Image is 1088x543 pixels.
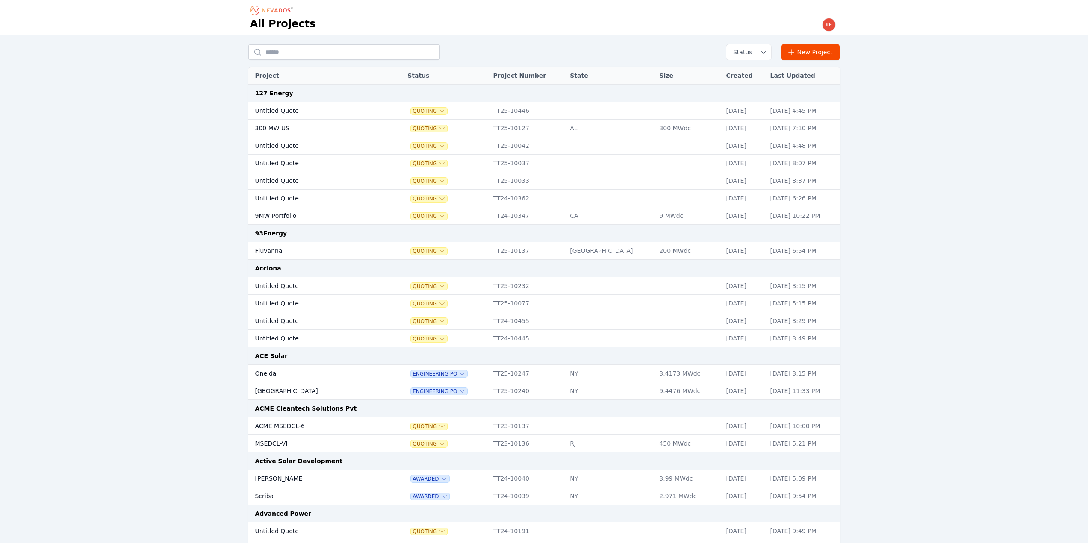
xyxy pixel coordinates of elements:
td: [DATE] [722,295,766,312]
td: TT25-10042 [489,137,566,155]
button: Quoting [411,195,447,202]
tr: Untitled QuoteQuotingTT24-10362[DATE][DATE] 6:26 PM [248,190,840,207]
th: Created [722,67,766,85]
td: TT24-10040 [489,470,566,487]
td: [DATE] 3:15 PM [766,365,840,382]
button: Quoting [411,318,447,325]
tr: FluvannaQuotingTT25-10137[GEOGRAPHIC_DATA]200 MWdc[DATE][DATE] 6:54 PM [248,242,840,260]
th: Project [248,67,382,85]
tr: 9MW PortfolioQuotingTT24-10347CA9 MWdc[DATE][DATE] 10:22 PM [248,207,840,225]
td: 300 MW US [248,120,382,137]
td: TT25-10240 [489,382,566,400]
td: [DATE] 4:45 PM [766,102,840,120]
td: [DATE] 9:49 PM [766,522,840,540]
th: State [566,67,655,85]
td: [DATE] [722,522,766,540]
td: [DATE] [722,172,766,190]
button: Engineering PO [411,388,467,395]
td: [DATE] 10:00 PM [766,417,840,435]
td: [DATE] [722,242,766,260]
tr: Untitled QuoteQuotingTT24-10445[DATE][DATE] 3:49 PM [248,330,840,347]
button: Quoting [411,528,447,535]
td: Untitled Quote [248,172,382,190]
tr: Untitled QuoteQuotingTT24-10455[DATE][DATE] 3:29 PM [248,312,840,330]
tr: Untitled QuoteQuotingTT25-10232[DATE][DATE] 3:15 PM [248,277,840,295]
span: Awarded [411,475,449,482]
td: TT24-10455 [489,312,566,330]
td: TT25-10446 [489,102,566,120]
td: 2.971 MWdc [655,487,722,505]
tr: [PERSON_NAME]AwardedTT24-10040NY3.99 MWdc[DATE][DATE] 5:09 PM [248,470,840,487]
td: TT24-10362 [489,190,566,207]
button: Quoting [411,108,447,114]
button: Quoting [411,178,447,185]
td: ACME Cleantech Solutions Pvt [248,400,840,417]
td: CA [566,207,655,225]
td: 9 MWdc [655,207,722,225]
td: [DATE] 9:54 PM [766,487,840,505]
td: TT25-10137 [489,242,566,260]
td: Untitled Quote [248,295,382,312]
td: [DATE] 5:21 PM [766,435,840,452]
tr: Untitled QuoteQuotingTT25-10446[DATE][DATE] 4:45 PM [248,102,840,120]
th: Project Number [489,67,566,85]
td: NY [566,382,655,400]
td: 3.99 MWdc [655,470,722,487]
td: [DATE] [722,207,766,225]
img: kevin.west@nevados.solar [822,18,836,32]
td: 300 MWdc [655,120,722,137]
tr: [GEOGRAPHIC_DATA]Engineering POTT25-10240NY9.4476 MWdc[DATE][DATE] 11:33 PM [248,382,840,400]
td: Scriba [248,487,382,505]
td: [DATE] 11:33 PM [766,382,840,400]
button: Quoting [411,213,447,220]
th: Status [403,67,489,85]
button: Quoting [411,440,447,447]
td: Acciona [248,260,840,277]
tr: Untitled QuoteQuotingTT24-10191[DATE][DATE] 9:49 PM [248,522,840,540]
span: Status [730,48,752,56]
td: 93Energy [248,225,840,242]
td: [DATE] 3:29 PM [766,312,840,330]
td: [DATE] 6:54 PM [766,242,840,260]
td: TT25-10077 [489,295,566,312]
button: Quoting [411,283,447,290]
span: Engineering PO [411,370,467,377]
td: [DATE] [722,137,766,155]
td: Fluvanna [248,242,382,260]
td: [DATE] 3:49 PM [766,330,840,347]
a: New Project [781,44,840,60]
span: Quoting [411,160,447,167]
td: [DATE] 4:48 PM [766,137,840,155]
td: [DATE] 10:22 PM [766,207,840,225]
td: [DATE] 5:09 PM [766,470,840,487]
td: [GEOGRAPHIC_DATA] [248,382,382,400]
tr: OneidaEngineering POTT25-10247NY3.4173 MWdc[DATE][DATE] 3:15 PM [248,365,840,382]
tr: ScribaAwardedTT24-10039NY2.971 MWdc[DATE][DATE] 9:54 PM [248,487,840,505]
button: Quoting [411,125,447,132]
td: TT24-10039 [489,487,566,505]
td: TT25-10037 [489,155,566,172]
td: Untitled Quote [248,312,382,330]
h1: All Projects [250,17,316,31]
td: TT23-10136 [489,435,566,452]
td: [DATE] [722,382,766,400]
button: Status [726,44,771,60]
td: TT24-10445 [489,330,566,347]
button: Quoting [411,248,447,255]
td: [DATE] [722,155,766,172]
button: Quoting [411,335,447,342]
td: [DATE] [722,487,766,505]
button: Quoting [411,423,447,430]
td: Untitled Quote [248,190,382,207]
td: TT24-10347 [489,207,566,225]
